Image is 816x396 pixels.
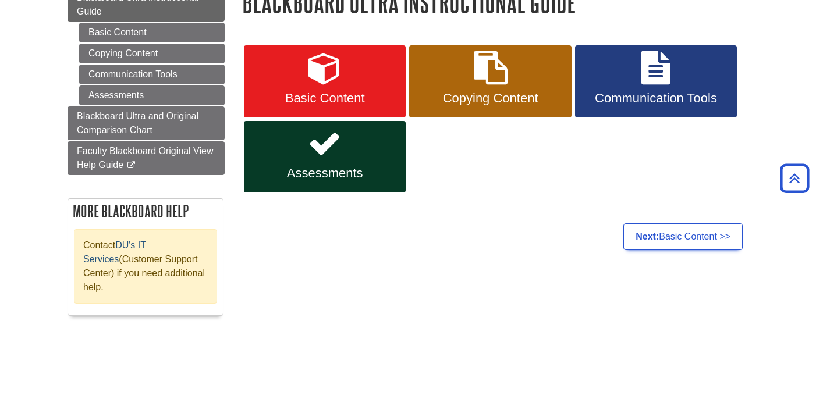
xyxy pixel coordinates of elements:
[79,44,225,63] a: Copying Content
[68,199,223,223] h2: More Blackboard Help
[244,45,406,117] a: Basic Content
[253,91,397,106] span: Basic Content
[68,141,225,175] a: Faculty Blackboard Original View Help Guide
[79,65,225,84] a: Communication Tools
[636,231,659,241] strong: Next:
[79,23,225,42] a: Basic Content
[83,240,146,264] a: DU's IT Services
[77,146,213,170] span: Faculty Blackboard Original View Help Guide
[126,162,136,169] i: This link opens in a new window
[776,170,813,186] a: Back to Top
[418,91,562,106] span: Copying Content
[409,45,571,117] a: Copying Content
[74,229,217,304] div: Contact (Customer Support Center) if you need additional help.
[623,223,743,250] a: Next:Basic Content >>
[575,45,737,117] a: Communication Tools
[584,91,728,106] span: Communication Tools
[77,111,198,135] span: Blackboard Ultra and Original Comparison Chart
[68,106,225,140] a: Blackboard Ultra and Original Comparison Chart
[244,121,406,193] a: Assessments
[253,166,397,181] span: Assessments
[79,85,225,105] a: Assessments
